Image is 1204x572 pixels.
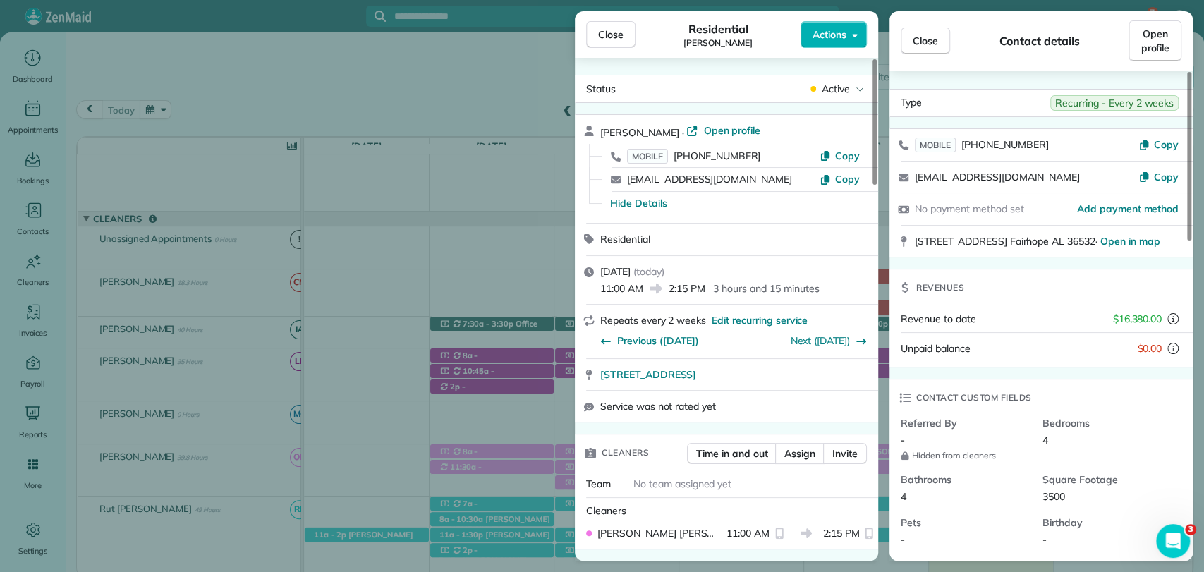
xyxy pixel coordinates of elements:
[712,313,808,327] span: Edit recurring service
[627,173,792,185] a: [EMAIL_ADDRESS][DOMAIN_NAME]
[822,82,850,96] span: Active
[600,265,631,278] span: [DATE]
[823,526,860,540] span: 2:15 PM
[1042,473,1173,487] span: Square Footage
[915,138,1048,152] a: MOBILE[PHONE_NUMBER]
[913,34,938,48] span: Close
[633,477,731,490] span: No team assigned yet
[600,399,716,413] span: Service was not rated yet
[696,446,767,461] span: Time in and out
[775,443,825,464] button: Assign
[820,149,860,163] button: Copy
[915,235,1160,248] span: [STREET_ADDRESS] Fairhope AL 36532 ·
[598,28,624,42] span: Close
[1154,171,1179,183] span: Copy
[674,150,760,162] span: [PHONE_NUMBER]
[1042,558,1173,572] span: Codigo
[600,314,706,327] span: Repeats every 2 weeks
[1154,138,1179,151] span: Copy
[686,123,760,138] a: Open profile
[1042,516,1173,530] span: Birthday
[999,32,1079,49] span: Contact details
[901,416,1031,430] span: Referred By
[1042,490,1065,503] span: 3500
[600,126,679,139] span: [PERSON_NAME]
[627,149,760,163] a: MOBILE[PHONE_NUMBER]
[600,334,699,348] button: Previous ([DATE])
[703,123,760,138] span: Open profile
[726,526,770,540] span: 11:00 AM
[633,265,664,278] span: ( today )
[1185,524,1196,535] span: 3
[1100,235,1160,248] a: Open in map
[835,150,860,162] span: Copy
[683,37,753,49] span: [PERSON_NAME]
[901,434,905,446] span: -
[586,21,636,48] button: Close
[916,281,964,295] span: Revenues
[791,334,851,347] a: Next ([DATE])
[901,516,1031,530] span: Pets
[901,341,970,355] span: Unpaid balance
[1042,416,1173,430] span: Bedrooms
[915,202,1023,215] span: No payment method set
[627,149,668,164] span: MOBILE
[713,281,819,296] p: 3 hours and 15 minutes
[597,526,721,540] span: [PERSON_NAME] [PERSON_NAME]
[901,450,1031,461] span: Hidden from cleaners
[586,477,611,490] span: Team
[901,533,905,546] span: -
[901,558,1031,572] span: Numero
[784,446,815,461] span: Assign
[1138,170,1179,184] button: Copy
[600,367,696,382] span: [STREET_ADDRESS]
[823,443,867,464] button: Invite
[915,171,1080,183] a: [EMAIL_ADDRESS][DOMAIN_NAME]
[915,138,956,152] span: MOBILE
[600,367,870,382] a: [STREET_ADDRESS]
[1141,27,1169,55] span: Open profile
[1042,434,1048,446] span: 4
[600,281,643,296] span: 11:00 AM
[832,446,858,461] span: Invite
[1050,95,1179,111] span: Recurring - Every 2 weeks
[617,334,699,348] span: Previous ([DATE])
[1129,20,1181,61] a: Open profile
[813,28,846,42] span: Actions
[602,446,649,460] span: Cleaners
[688,20,748,37] span: Residential
[687,443,777,464] button: Time in and out
[916,391,1032,405] span: Contact custom fields
[610,196,667,210] button: Hide Details
[1137,341,1162,355] span: $0.00
[679,127,687,138] span: ·
[1156,524,1190,558] iframe: Intercom live chat
[961,138,1048,151] span: [PHONE_NUMBER]
[791,334,868,348] button: Next ([DATE])
[1112,312,1162,326] span: $16,380.00
[1138,138,1179,152] button: Copy
[820,172,860,186] button: Copy
[1042,533,1047,546] span: -
[901,95,922,111] span: Type
[586,504,626,517] span: Cleaners
[901,312,975,325] span: Revenue to date
[600,233,650,245] span: Residential
[901,473,1031,487] span: Bathrooms
[1077,202,1179,216] a: Add payment method
[586,83,616,95] span: Status
[669,281,705,296] span: 2:15 PM
[901,28,950,54] button: Close
[901,490,906,503] span: 4
[835,173,860,185] span: Copy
